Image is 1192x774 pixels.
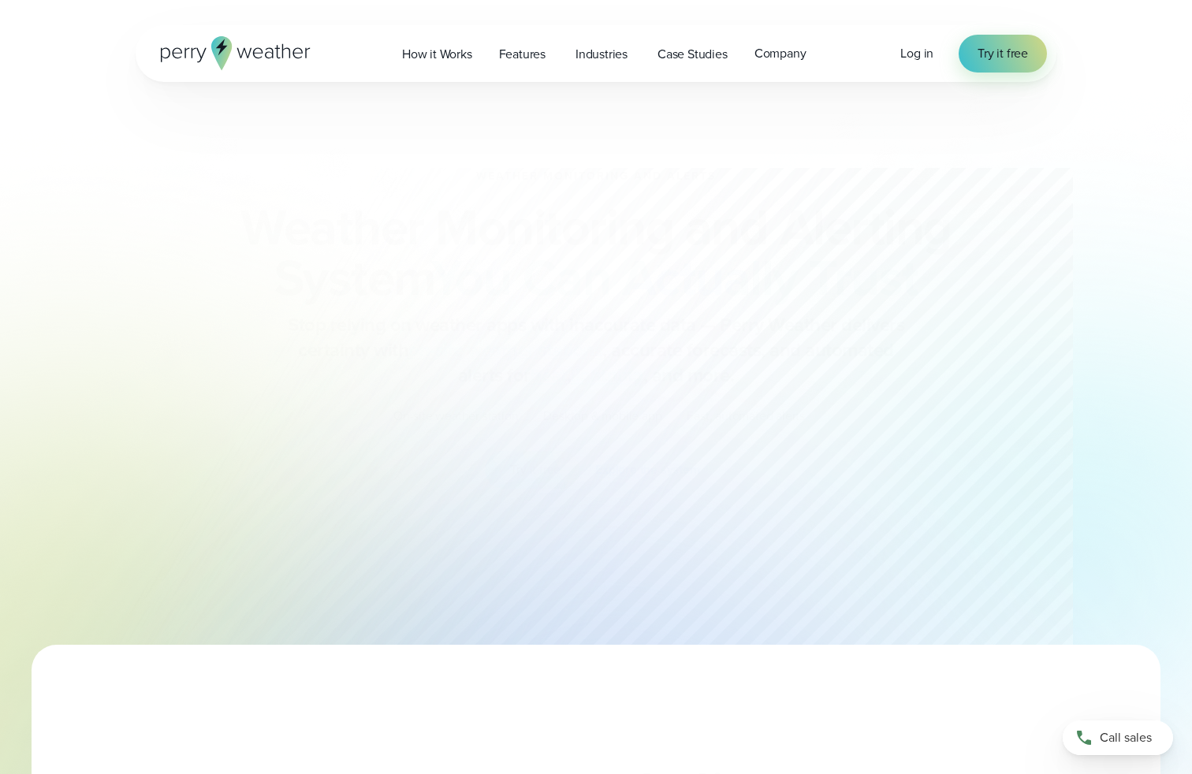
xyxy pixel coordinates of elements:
[576,45,628,64] span: Industries
[900,44,933,62] span: Log in
[1063,720,1173,755] a: Call sales
[754,44,806,63] span: Company
[1100,728,1152,747] span: Call sales
[389,38,486,70] a: How it Works
[900,44,933,63] a: Log in
[644,38,741,70] a: Case Studies
[402,45,472,64] span: How it Works
[959,35,1047,73] a: Try it free
[499,45,546,64] span: Features
[978,44,1028,63] span: Try it free
[657,45,728,64] span: Case Studies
